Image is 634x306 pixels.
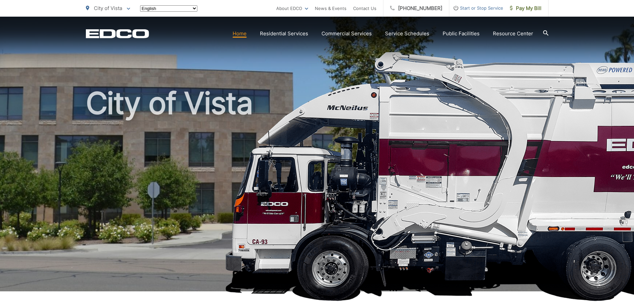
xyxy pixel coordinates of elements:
a: News & Events [315,4,346,12]
a: EDCD logo. Return to the homepage. [86,29,149,38]
a: About EDCO [276,4,308,12]
a: Service Schedules [385,30,429,38]
a: Commercial Services [321,30,372,38]
a: Residential Services [260,30,308,38]
a: Contact Us [353,4,376,12]
h1: City of Vista [86,87,548,297]
a: Public Facilities [443,30,480,38]
a: Resource Center [493,30,533,38]
span: City of Vista [94,5,122,11]
span: Pay My Bill [510,4,541,12]
select: Select a language [140,5,197,12]
a: Home [233,30,247,38]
